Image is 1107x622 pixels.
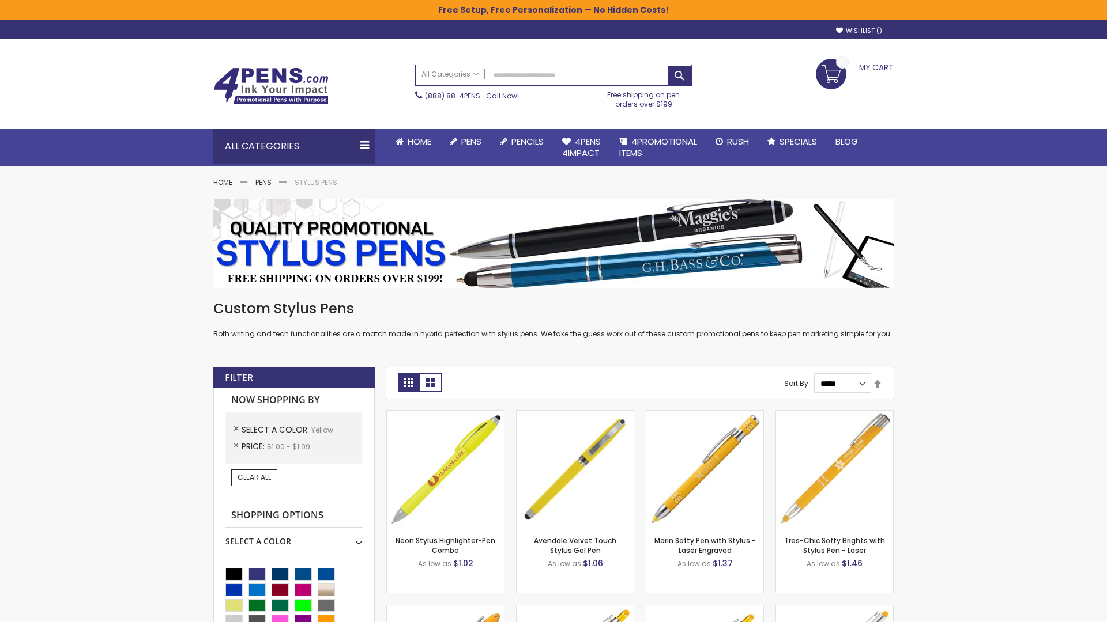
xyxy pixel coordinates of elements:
[213,177,232,187] a: Home
[242,441,267,452] span: Price
[758,129,826,154] a: Specials
[835,135,858,147] span: Blog
[619,135,697,159] span: 4PROMOTIONAL ITEMS
[398,373,420,392] strong: Grid
[453,557,473,569] span: $1.02
[225,371,253,384] strong: Filter
[727,135,749,147] span: Rush
[646,605,763,615] a: Phoenix Softy Brights Gel with Stylus Pen - Laser-Yellow
[396,536,495,555] a: Neon Stylus Highlighter-Pen Combo
[255,177,272,187] a: Pens
[784,536,885,555] a: Tres-Chic Softy Brights with Stylus Pen - Laser
[646,410,763,420] a: Marin Softy Pen with Stylus - Laser Engraved-Yellow
[416,65,485,84] a: All Categories
[213,299,894,339] div: Both writing and tech functionalities are a match made in hybrid perfection with stylus pens. We ...
[238,472,271,482] span: Clear All
[517,410,634,420] a: Avendale Velvet Touch Stylus Gel Pen-Yellow
[784,378,808,388] label: Sort By
[562,135,601,159] span: 4Pens 4impact
[713,557,733,569] span: $1.37
[213,67,329,104] img: 4Pens Custom Pens and Promotional Products
[842,557,863,569] span: $1.46
[776,410,893,420] a: Tres-Chic Softy Brights with Stylus Pen - Laser-Yellow
[418,559,451,568] span: As low as
[826,129,867,154] a: Blog
[225,528,363,547] div: Select A Color
[225,503,363,528] strong: Shopping Options
[780,135,817,147] span: Specials
[548,559,581,568] span: As low as
[225,388,363,412] strong: Now Shopping by
[387,410,504,420] a: Neon Stylus Highlighter-Pen Combo-Yellow
[677,559,711,568] span: As low as
[387,605,504,615] a: Ellipse Softy Brights with Stylus Pen - Laser-Yellow
[213,199,894,288] img: Stylus Pens
[213,299,894,318] h1: Custom Stylus Pens
[311,425,333,435] span: Yellow
[646,411,763,528] img: Marin Softy Pen with Stylus - Laser Engraved-Yellow
[836,26,882,35] a: Wishlist
[491,129,553,154] a: Pencils
[583,557,603,569] span: $1.06
[706,129,758,154] a: Rush
[654,536,756,555] a: Marin Softy Pen with Stylus - Laser Engraved
[231,469,277,486] a: Clear All
[610,129,706,166] a: 4PROMOTIONALITEMS
[517,411,634,528] img: Avendale Velvet Touch Stylus Gel Pen-Yellow
[461,135,481,147] span: Pens
[213,129,375,164] div: All Categories
[440,129,491,154] a: Pens
[511,135,544,147] span: Pencils
[807,559,840,568] span: As low as
[267,442,310,452] span: $1.00 - $1.99
[387,411,504,528] img: Neon Stylus Highlighter-Pen Combo-Yellow
[596,86,692,109] div: Free shipping on pen orders over $199
[776,411,893,528] img: Tres-Chic Softy Brights with Stylus Pen - Laser-Yellow
[776,605,893,615] a: Tres-Chic Softy with Stylus Top Pen - ColorJet-Yellow
[517,605,634,615] a: Phoenix Softy Brights with Stylus Pen - Laser-Yellow
[534,536,616,555] a: Avendale Velvet Touch Stylus Gel Pen
[295,177,337,187] strong: Stylus Pens
[553,129,610,166] a: 4Pens4impact
[425,91,519,101] span: - Call Now!
[242,424,311,435] span: Select A Color
[408,135,431,147] span: Home
[425,91,480,101] a: (888) 88-4PENS
[421,70,479,79] span: All Categories
[386,129,440,154] a: Home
